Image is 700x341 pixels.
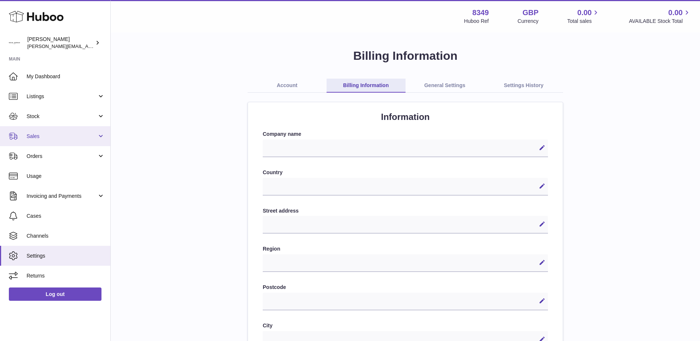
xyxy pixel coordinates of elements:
[123,48,688,64] h1: Billing Information
[406,79,485,93] a: General Settings
[27,193,97,200] span: Invoicing and Payments
[9,37,20,48] img: katy.taghizadeh@michelgermain.com
[27,113,97,120] span: Stock
[27,43,148,49] span: [PERSON_NAME][EMAIL_ADDRESS][DOMAIN_NAME]
[472,8,489,18] strong: 8349
[263,131,548,138] label: Company name
[263,322,548,329] label: City
[27,173,105,180] span: Usage
[668,8,683,18] span: 0.00
[27,272,105,279] span: Returns
[27,213,105,220] span: Cases
[27,36,94,50] div: [PERSON_NAME]
[263,207,548,214] label: Street address
[27,153,97,160] span: Orders
[9,287,101,301] a: Log out
[27,133,97,140] span: Sales
[577,8,592,18] span: 0.00
[629,8,691,25] a: 0.00 AVAILABLE Stock Total
[464,18,489,25] div: Huboo Ref
[523,8,538,18] strong: GBP
[327,79,406,93] a: Billing Information
[263,169,548,176] label: Country
[263,111,548,123] h2: Information
[27,73,105,80] span: My Dashboard
[263,284,548,291] label: Postcode
[27,252,105,259] span: Settings
[567,18,600,25] span: Total sales
[518,18,539,25] div: Currency
[263,245,548,252] label: Region
[629,18,691,25] span: AVAILABLE Stock Total
[27,232,105,240] span: Channels
[248,79,327,93] a: Account
[484,79,563,93] a: Settings History
[567,8,600,25] a: 0.00 Total sales
[27,93,97,100] span: Listings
